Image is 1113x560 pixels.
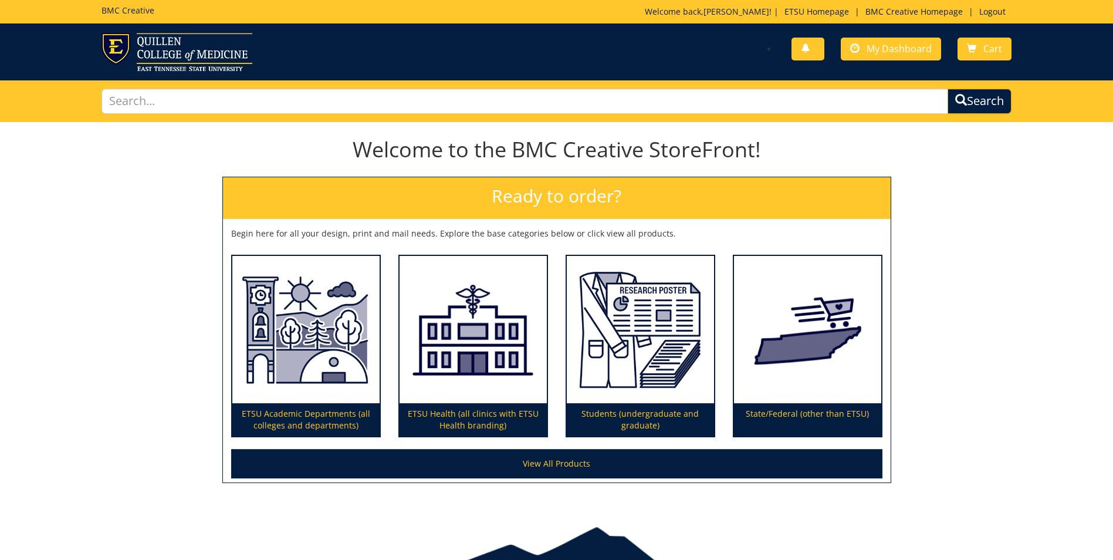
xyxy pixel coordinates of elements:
p: Welcome back, ! | | | [645,6,1011,18]
img: ETSU Academic Departments (all colleges and departments) [232,256,380,404]
p: State/Federal (other than ETSU) [734,403,881,436]
p: Students (undergraduate and graduate) [567,403,714,436]
p: Begin here for all your design, print and mail needs. Explore the base categories below or click ... [231,228,882,239]
p: ETSU Academic Departments (all colleges and departments) [232,403,380,436]
h5: BMC Creative [102,6,154,15]
a: [PERSON_NAME] [703,6,769,17]
a: ETSU Homepage [779,6,855,17]
button: Search [948,89,1011,114]
a: ETSU Health (all clinics with ETSU Health branding) [400,256,547,437]
h1: Welcome to the BMC Creative StoreFront! [222,138,891,161]
a: BMC Creative Homepage [860,6,969,17]
input: Search... [102,89,948,114]
a: State/Federal (other than ETSU) [734,256,881,437]
span: My Dashboard [867,42,932,55]
img: State/Federal (other than ETSU) [734,256,881,404]
img: ETSU Health (all clinics with ETSU Health branding) [400,256,547,404]
img: ETSU logo [102,33,252,71]
h2: Ready to order? [223,177,891,219]
a: Cart [958,38,1011,60]
a: Logout [973,6,1011,17]
a: View All Products [231,449,882,478]
span: Cart [983,42,1002,55]
img: Students (undergraduate and graduate) [567,256,714,404]
a: Students (undergraduate and graduate) [567,256,714,437]
p: ETSU Health (all clinics with ETSU Health branding) [400,403,547,436]
a: My Dashboard [841,38,941,60]
a: ETSU Academic Departments (all colleges and departments) [232,256,380,437]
